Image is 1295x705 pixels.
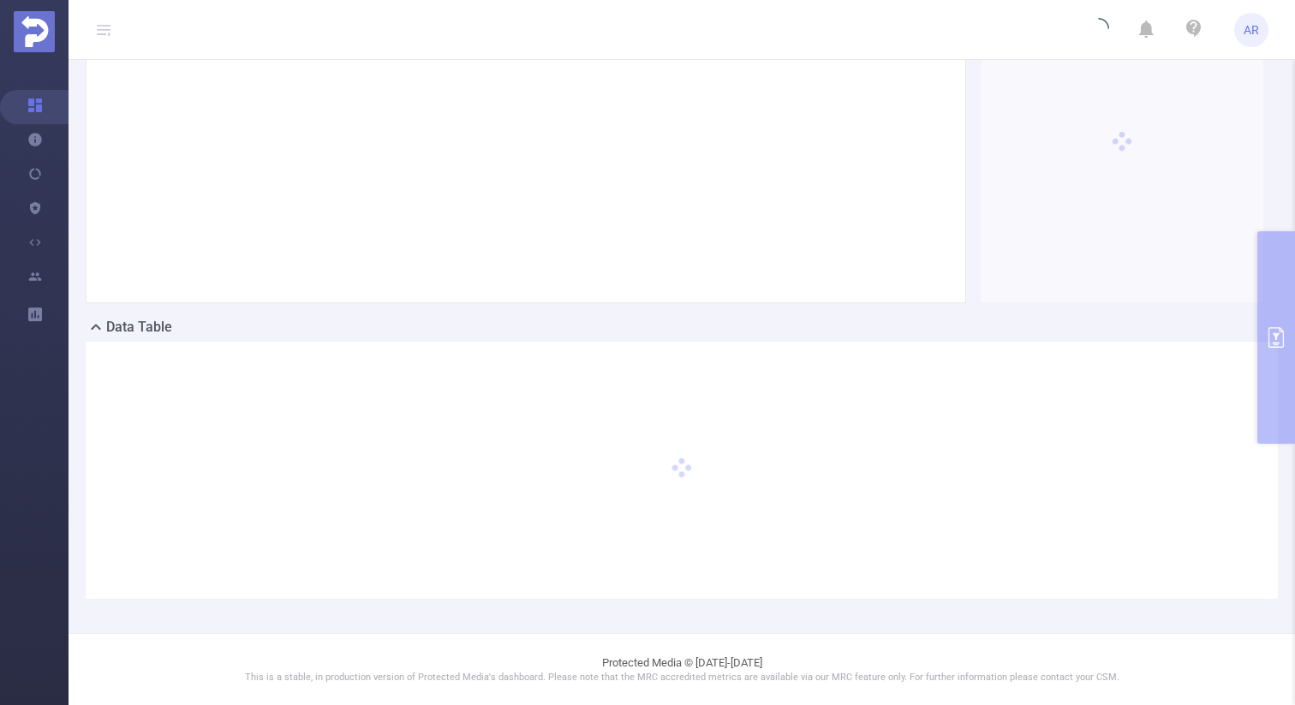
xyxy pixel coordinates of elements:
[1089,18,1109,42] i: icon: loading
[1244,13,1259,47] span: AR
[106,317,172,338] h2: Data Table
[14,11,55,52] img: Protected Media
[111,671,1252,685] p: This is a stable, in production version of Protected Media's dashboard. Please note that the MRC ...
